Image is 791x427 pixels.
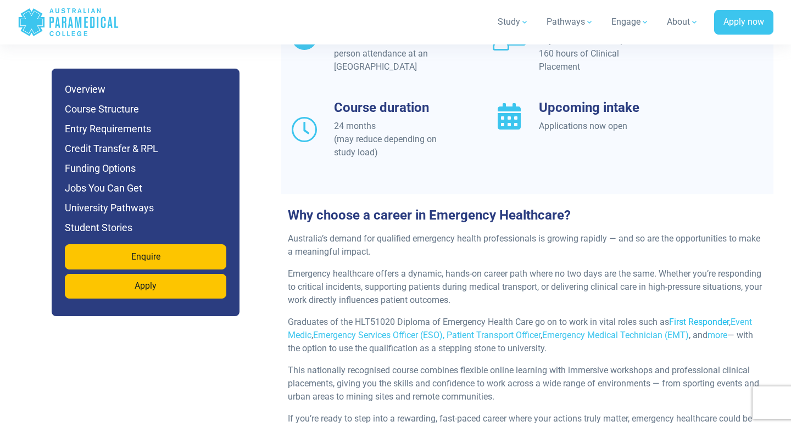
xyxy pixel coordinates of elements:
h3: Upcoming intake [539,100,658,116]
a: Australian Paramedical College [18,4,119,40]
p: Australia’s demand for qualified emergency health professionals is growing rapidly — and so are t... [288,232,767,259]
div: 24 months (may reduce depending on study load) [334,120,453,159]
a: more [708,330,727,340]
a: Emergency Medical Technician (EMT) [542,330,689,340]
a: First Responder [669,317,729,327]
h3: Why choose a career in Emergency Healthcare? [281,207,773,223]
a: Engage [605,7,656,37]
a: Emergency Services Officer (ESO), [313,330,444,340]
p: Graduates of the HLT51020 Diploma of Emergency Health Care go on to work in vital roles such as ,... [288,316,767,355]
p: Emergency healthcare offers a dynamic, hands-on career path where no two days are the same. Wheth... [288,267,767,307]
a: Study [491,7,536,37]
a: Pathways [540,7,600,37]
div: Flexible eLearning, with 2 x 5-day Clinical Workshops and 160 hours of Clinical Placement [539,21,658,74]
p: This nationally recognised course combines flexible online learning with immersive workshops and ... [288,364,767,403]
a: About [660,7,705,37]
a: Patient Transport Officer [447,330,541,340]
h3: Course duration [334,100,453,116]
a: Apply now [714,10,773,35]
div: Australia & [GEOGRAPHIC_DATA], with in-person attendance at an [GEOGRAPHIC_DATA] [334,21,453,74]
div: Applications now open [539,120,658,133]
